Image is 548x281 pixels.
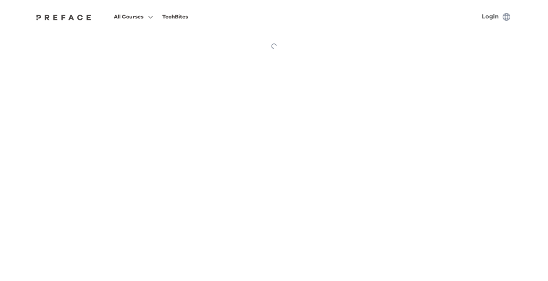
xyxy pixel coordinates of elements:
button: All Courses [112,12,155,22]
div: TechBites [162,12,188,22]
img: Preface Logo [34,14,93,20]
span: All Courses [114,12,143,22]
a: Login [482,13,499,20]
